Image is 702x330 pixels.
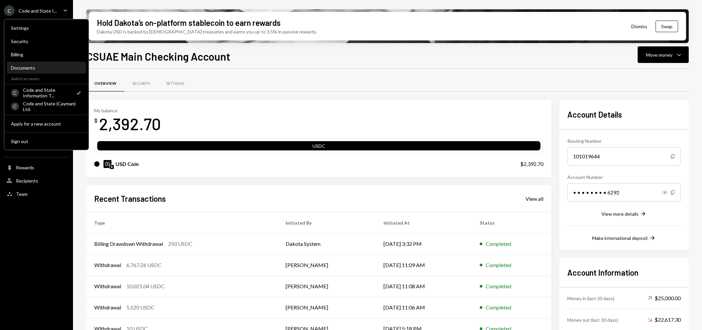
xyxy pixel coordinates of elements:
h2: Account Information [567,267,681,278]
div: View more details [601,211,639,217]
button: View more details [601,210,647,218]
td: [DATE] 11:08 AM [376,276,472,297]
td: [DATE] 11:09 AM [376,254,472,276]
div: Completed [486,261,511,269]
img: ethereum-mainnet [110,165,114,169]
div: 6,767.26 USDC [126,261,162,269]
div: Withdrawal [94,303,121,311]
div: Routing Number [567,137,681,144]
div: Settings [11,25,82,31]
td: [PERSON_NAME] [278,297,376,318]
div: Money in (last 30 days) [567,295,614,302]
div: Recipients [16,178,38,184]
div: Dakota USD is backed by [DEMOGRAPHIC_DATA] treasuries and earns you up to 3.5% in passive rewards. [97,28,317,35]
a: Recipients [4,175,69,187]
div: Money out (last 30 days) [567,316,618,323]
th: Initiated At [376,212,472,233]
div: View all [526,195,543,202]
a: Billing [7,48,86,60]
div: Team [16,191,28,197]
button: Sign out [7,136,86,147]
div: Withdrawal [94,261,121,269]
th: Status [472,212,551,233]
h2: Account Details [567,109,681,120]
div: 2,392.70 [99,113,161,134]
div: Rewards [16,165,34,170]
div: Settings [166,81,184,86]
div: 250 USDC [168,240,192,248]
div: $25,000.00 [648,294,681,302]
a: Security [7,35,86,47]
div: Overview [94,81,116,86]
button: Make international deposit [592,235,656,242]
a: Security [124,75,158,92]
td: [DATE] 3:32 PM [376,233,472,254]
td: Dakota System [278,233,376,254]
div: C [4,5,15,16]
div: 10,025.04 USDC [126,282,165,290]
div: Make international deposit [592,235,648,241]
div: Code and State Information T... [23,87,71,98]
div: $ [94,117,98,124]
div: Account Number [567,174,681,181]
div: USDC [97,142,540,152]
div: Apply for a new account [11,121,82,127]
td: [PERSON_NAME] [278,276,376,297]
div: $2,392.70 [520,160,543,168]
button: Dismiss [623,19,656,34]
div: USD Coin [115,160,139,168]
img: USDC [104,160,111,168]
div: C [11,89,19,97]
div: My balance [94,108,161,113]
div: Security [11,38,82,44]
button: Move money [638,46,689,63]
div: Code and State (Cayman) Ltd. [23,101,82,112]
th: Initiated By [278,212,376,233]
th: Type [86,212,278,233]
div: Switch accounts [4,75,89,81]
a: Overview [86,75,124,92]
div: Completed [486,303,511,311]
div: Billing Drawdown Withdrawal [94,240,163,248]
a: Settings [7,22,86,34]
div: Withdrawal [94,282,121,290]
a: Settings [158,75,192,92]
div: Documents [11,65,82,71]
a: CCode and State (Cayman) Ltd. [7,100,86,112]
a: Documents [7,62,86,74]
a: View all [526,195,543,202]
a: Rewards [4,161,69,173]
button: Swap [656,21,678,32]
div: Billing [11,52,82,57]
div: Security [132,81,150,86]
td: [DATE] 11:06 AM [376,297,472,318]
div: 5,520 USDC [126,303,155,311]
h1: CSUAE Main Checking Account [86,50,230,63]
div: 101019644 [567,147,681,166]
td: [PERSON_NAME] [278,254,376,276]
div: Code and State I... [19,8,57,14]
div: Hold Dakota’s on-platform stablecoin to earn rewards [97,17,281,28]
h2: Recent Transactions [94,193,166,204]
div: Completed [486,240,511,248]
div: Sign out [11,138,82,144]
div: • • • • • • • • 6292 [567,183,681,202]
button: Apply for a new account [7,118,86,130]
div: Completed [486,282,511,290]
div: Move money [646,51,672,58]
a: Team [4,188,69,200]
div: $22,617.30 [648,316,681,324]
div: C [11,102,19,110]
